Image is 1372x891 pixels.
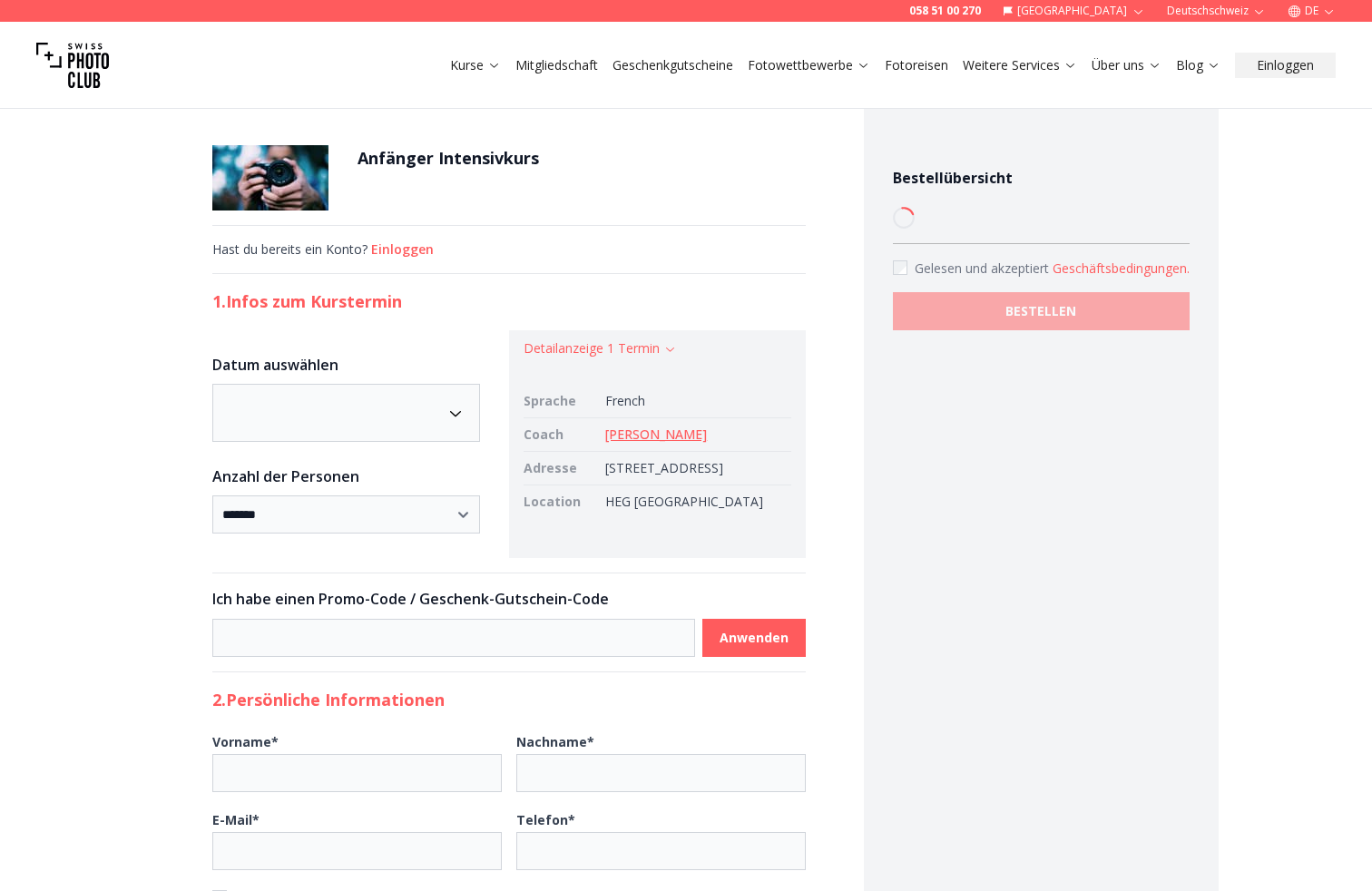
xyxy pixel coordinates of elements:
h4: Bestellübersicht [893,167,1190,189]
button: Mitgliedschaft [508,53,605,78]
img: Swiss photo club [36,29,109,102]
button: Fotowettbewerbe [740,53,877,78]
td: [STREET_ADDRESS] [598,452,790,485]
h3: Datum auswählen [212,354,480,376]
td: Sprache [524,385,599,418]
b: Anwenden [720,629,789,647]
button: Geschenkgutscheine [605,53,740,78]
input: Vorname* [212,754,502,792]
h1: Anfänger Intensivkurs [358,145,539,171]
button: Kurse [443,53,508,78]
a: 058 51 00 270 [909,4,981,18]
button: Einloggen [1235,53,1336,78]
input: E-Mail* [212,832,502,870]
a: Mitgliedschaft [515,56,598,74]
a: Blog [1176,56,1220,74]
img: Anfänger Intensivkurs [212,145,328,211]
td: Location [524,485,599,519]
input: Nachname* [516,754,806,792]
div: Hast du bereits ein Konto? [212,240,806,259]
h2: 2. Persönliche Informationen [212,687,806,712]
b: BESTELLEN [1005,302,1076,320]
a: Weitere Services [963,56,1077,74]
td: HEG [GEOGRAPHIC_DATA] [598,485,790,519]
button: Blog [1169,53,1228,78]
button: Anwenden [702,619,806,657]
b: Telefon * [516,811,575,828]
button: BESTELLEN [893,292,1190,330]
h3: Anzahl der Personen [212,465,480,487]
button: Über uns [1084,53,1169,78]
a: Geschenkgutscheine [612,56,733,74]
a: Kurse [450,56,501,74]
button: Accept termsGelesen und akzeptiert [1053,259,1190,278]
button: Detailanzeige 1 Termin [524,339,677,357]
b: Vorname * [212,733,279,750]
h3: Ich habe einen Promo-Code / Geschenk-Gutschein-Code [212,588,806,610]
input: Telefon* [516,832,806,870]
b: Nachname * [516,733,594,750]
button: Weitere Services [955,53,1084,78]
button: Fotoreisen [877,53,955,78]
a: Über uns [1092,56,1161,74]
b: E-Mail * [212,811,260,828]
h2: 1. Infos zum Kurstermin [212,289,806,314]
a: [PERSON_NAME] [605,426,707,443]
button: Einloggen [371,240,434,259]
button: Date [212,384,480,442]
td: Adresse [524,452,599,485]
td: Coach [524,418,599,452]
span: Gelesen und akzeptiert [915,259,1053,277]
a: Fotowettbewerbe [748,56,870,74]
td: French [598,385,790,418]
a: Fotoreisen [885,56,948,74]
input: Accept terms [893,260,907,275]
